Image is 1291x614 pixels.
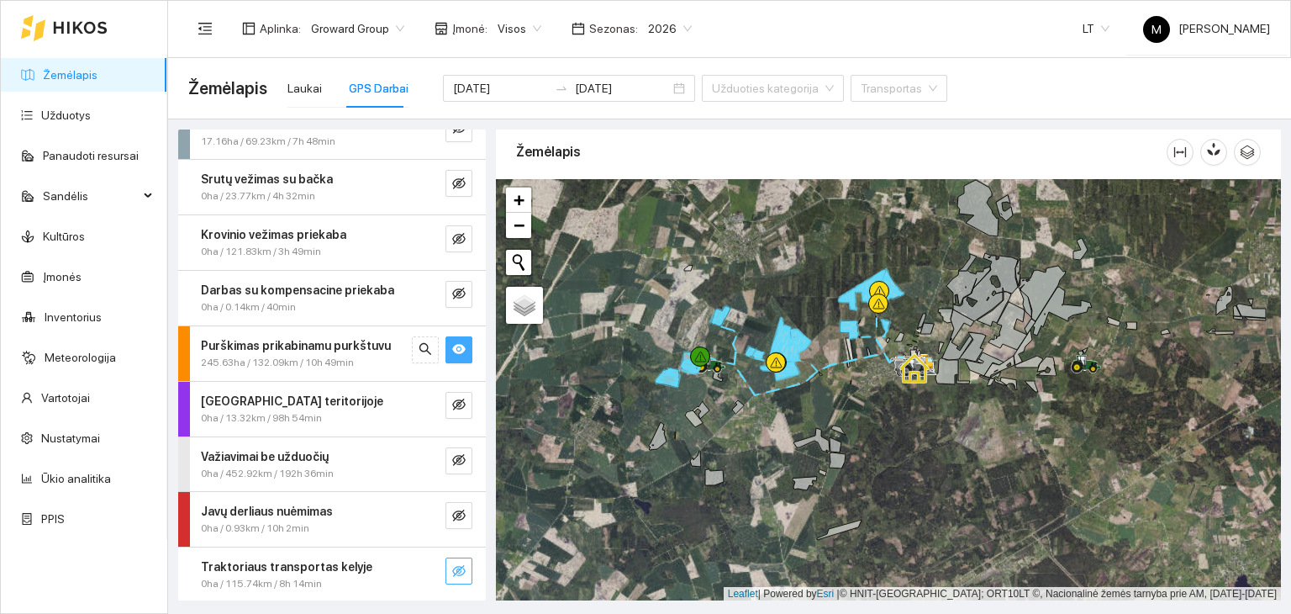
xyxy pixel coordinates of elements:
span: LT [1083,16,1109,41]
span: M [1151,16,1162,43]
span: Sezonas : [589,19,638,38]
span: Aplinka : [260,19,301,38]
span: + [514,189,524,210]
div: Javų derliaus nuėmimas0ha / 0.93km / 10h 2mineye-invisible [178,492,486,547]
button: eye-invisible [445,502,472,529]
span: eye-invisible [452,121,466,137]
a: Kultūros [43,230,85,243]
div: Srutų vežimas su bačka0ha / 23.77km / 4h 32mineye-invisible [178,160,486,214]
a: Layers [506,287,543,324]
a: Meteorologija [45,351,116,364]
a: Inventorius [45,310,102,324]
span: eye-invisible [452,398,466,414]
span: 17.16ha / 69.23km / 7h 48min [201,134,335,150]
strong: Darbas su kompensacine priekaba [201,283,394,297]
strong: Srutų vežimas su bačka [201,172,333,186]
span: eye-invisible [452,287,466,303]
span: | [837,588,840,600]
span: swap-right [555,82,568,95]
span: eye-invisible [452,232,466,248]
div: Traktoriaus transportas kelyje0ha / 115.74km / 8h 14mineye-invisible [178,548,486,602]
input: Pradžios data [453,79,548,98]
span: eye-invisible [452,509,466,525]
button: search [412,336,439,363]
strong: Krovinio vežimas priekaba [201,228,346,241]
strong: Purškimas prikabinamu purkštuvu [201,339,391,352]
div: Darbas su kompensacine priekaba0ha / 0.14km / 40mineye-invisible [178,271,486,326]
div: Skutimas diskinis17.16ha / 69.23km / 7h 48mineye-invisible [178,105,486,160]
span: 0ha / 23.77km / 4h 32min [201,188,315,204]
span: eye-invisible [452,453,466,469]
span: eye-invisible [452,564,466,580]
a: Zoom out [506,213,531,238]
a: Esri [817,588,835,600]
strong: Traktoriaus transportas kelyje [201,560,372,574]
div: Žemėlapis [516,128,1167,176]
button: eye-invisible [445,558,472,585]
div: Purškimas prikabinamu purkštuvu245.63ha / 132.09km / 10h 49minsearcheye [178,326,486,381]
a: Zoom in [506,188,531,213]
button: column-width [1167,139,1194,166]
span: eye-invisible [452,177,466,193]
a: Nustatymai [41,431,100,445]
span: [PERSON_NAME] [1143,22,1270,35]
span: 0ha / 452.92km / 192h 36min [201,466,334,482]
button: Initiate a new search [506,250,531,275]
a: Panaudoti resursai [43,149,139,162]
span: 245.63ha / 132.09km / 10h 49min [201,355,354,371]
span: calendar [572,22,585,35]
div: | Powered by © HNIT-[GEOGRAPHIC_DATA]; ORT10LT ©, Nacionalinė žemės tarnyba prie AM, [DATE]-[DATE] [724,587,1281,601]
span: eye [452,342,466,358]
div: GPS Darbai [349,79,408,98]
button: eye [445,336,472,363]
span: shop [435,22,448,35]
button: eye-invisible [445,225,472,252]
a: Užduotys [41,109,91,122]
div: Laukai [287,79,322,98]
a: PPIS [41,512,65,526]
span: Sandėlis [43,179,139,213]
strong: [GEOGRAPHIC_DATA] teritorijoje [201,394,383,408]
span: to [555,82,568,95]
span: 0ha / 13.32km / 98h 54min [201,410,322,426]
span: 0ha / 0.14km / 40min [201,299,296,315]
span: menu-fold [198,21,213,36]
span: search [419,342,432,358]
span: layout [242,22,256,35]
span: column-width [1167,146,1193,159]
a: Ūkio analitika [41,472,111,485]
span: 0ha / 121.83km / 3h 49min [201,244,321,260]
span: Visos [498,16,541,41]
span: Žemėlapis [188,75,267,102]
div: Važiavimai be užduočių0ha / 452.92km / 192h 36mineye-invisible [178,437,486,492]
a: Žemėlapis [43,68,97,82]
button: eye-invisible [445,281,472,308]
input: Pabaigos data [575,79,670,98]
span: Groward Group [311,16,404,41]
button: eye-invisible [445,447,472,474]
span: Įmonė : [452,19,487,38]
a: Vartotojai [41,391,90,405]
strong: Važiavimai be užduočių [201,450,329,463]
strong: Javų derliaus nuėmimas [201,505,333,518]
div: Krovinio vežimas priekaba0ha / 121.83km / 3h 49mineye-invisible [178,215,486,270]
span: 0ha / 0.93km / 10h 2min [201,521,309,537]
button: eye-invisible [445,170,472,197]
strong: Skutimas diskinis [201,118,298,131]
span: − [514,214,524,236]
span: 0ha / 115.74km / 8h 14min [201,576,322,592]
button: eye-invisible [445,392,472,419]
a: Įmonės [43,270,82,283]
button: menu-fold [188,12,222,45]
div: [GEOGRAPHIC_DATA] teritorijoje0ha / 13.32km / 98h 54mineye-invisible [178,382,486,437]
span: 2026 [648,16,692,41]
a: Leaflet [728,588,758,600]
